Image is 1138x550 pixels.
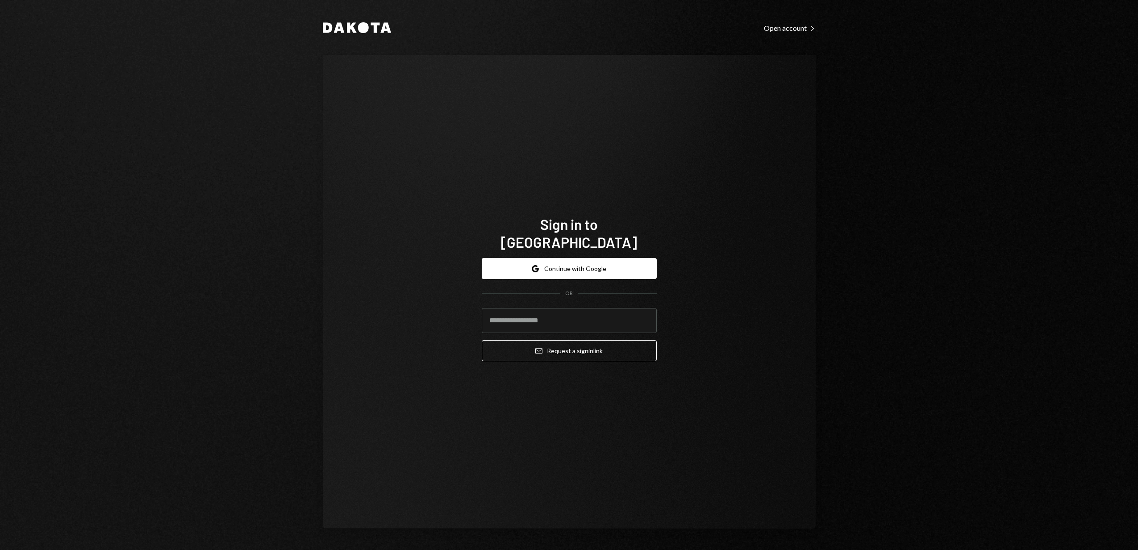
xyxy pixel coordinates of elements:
[482,258,657,279] button: Continue with Google
[764,23,816,33] a: Open account
[482,340,657,361] button: Request a signinlink
[565,290,573,297] div: OR
[764,24,816,33] div: Open account
[482,215,657,251] h1: Sign in to [GEOGRAPHIC_DATA]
